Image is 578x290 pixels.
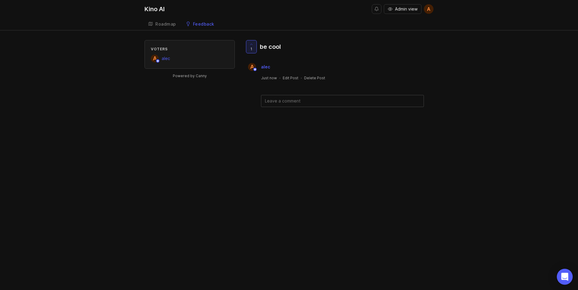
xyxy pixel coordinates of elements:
[248,63,256,71] div: a
[253,67,257,72] img: member badge
[156,59,160,63] img: member badge
[144,6,165,12] div: Kino AI
[304,75,325,80] div: Delete Post
[151,55,170,62] a: aalec
[151,55,159,62] div: a
[261,64,270,69] span: alec
[193,22,214,26] div: Feedback
[384,4,421,14] button: Admin view
[283,75,298,80] div: Edit Post
[301,75,302,80] div: ·
[261,75,277,80] a: Just now
[162,56,170,61] span: alec
[557,269,573,285] div: Open Intercom Messenger
[144,18,180,30] a: Roadmap
[427,5,430,13] span: a
[182,18,218,30] a: Feedback
[260,43,281,51] div: be cool
[155,22,176,26] div: Roadmap
[395,6,418,12] span: Admin view
[250,46,252,52] span: 1
[424,4,433,14] button: a
[246,40,257,53] button: 1
[151,46,228,52] div: Voters
[172,72,208,79] a: Powered by Canny
[244,63,275,71] a: aalec
[372,4,381,14] button: Notifications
